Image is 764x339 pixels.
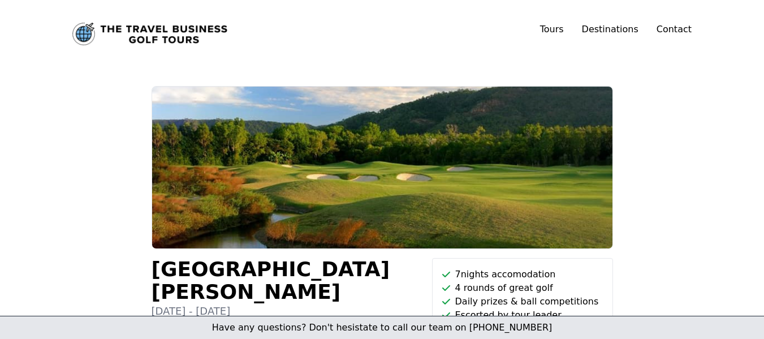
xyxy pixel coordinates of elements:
[582,24,638,35] a: Destinations
[152,258,423,303] h1: [GEOGRAPHIC_DATA][PERSON_NAME]
[442,268,603,281] li: 7 nights accomodation
[540,24,564,35] a: Tours
[72,23,227,45] a: Link to home page
[442,308,603,322] li: Escorted by tour leader
[442,295,603,308] li: Daily prizes & ball competitions
[442,281,603,295] li: 4 rounds of great golf
[152,303,423,319] p: [DATE] - [DATE]
[657,23,692,36] a: Contact
[72,23,227,45] img: The Travel Business Golf Tours logo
